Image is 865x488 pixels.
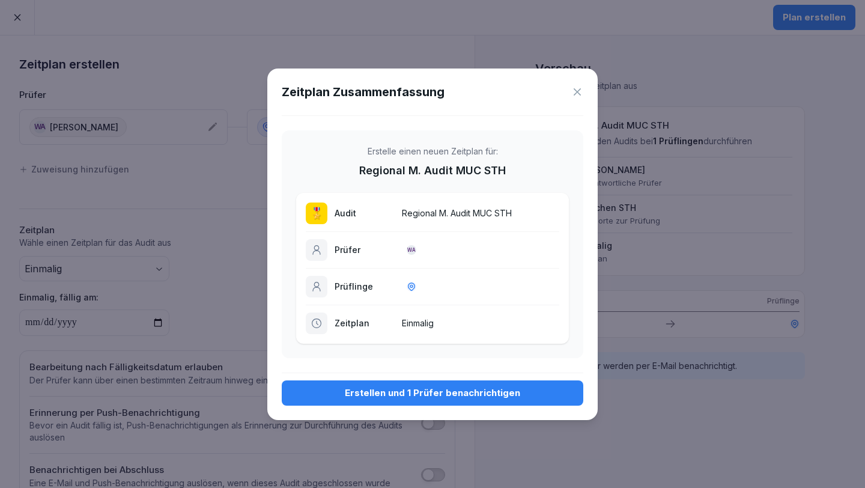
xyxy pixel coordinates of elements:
div: Erstellen und 1 Prüfer benachrichtigen [291,386,574,400]
p: Prüfer [335,243,395,256]
h1: Zeitplan Zusammenfassung [282,83,445,101]
p: Erstelle einen neuen Zeitplan für: [368,145,498,157]
p: Zeitplan [335,317,395,329]
div: WA [407,245,416,255]
p: Prüflinge [335,280,395,293]
p: 🎖️ [310,205,323,221]
button: Erstellen und 1 Prüfer benachrichtigen [282,380,583,406]
p: Audit [335,207,395,219]
p: Regional M. Audit MUC STH [402,207,559,219]
p: Einmalig [402,317,559,329]
p: Regional M. Audit MUC STH [359,162,506,178]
